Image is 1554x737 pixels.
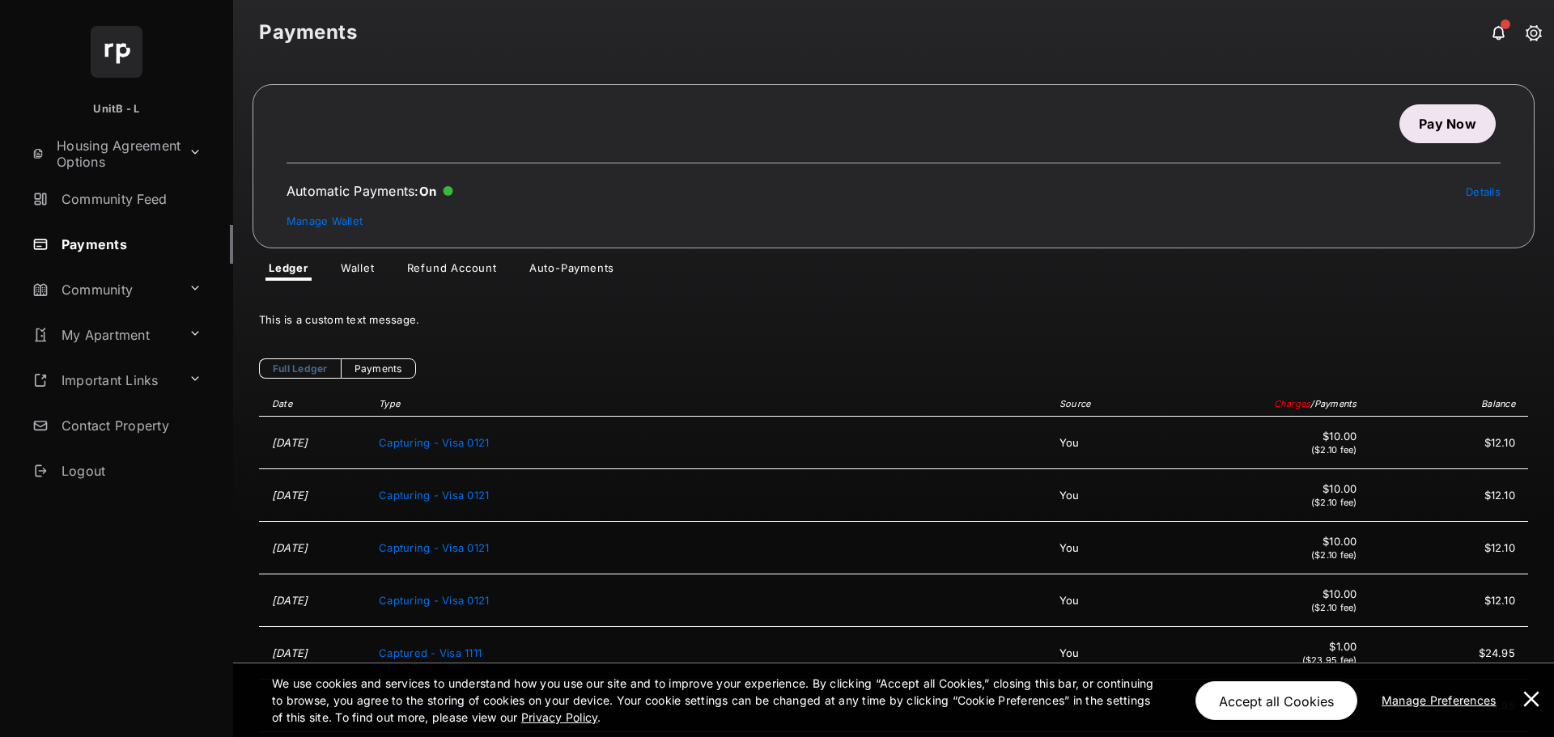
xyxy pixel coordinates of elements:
[1311,444,1357,455] span: ($2.10 fee)
[371,392,1051,417] th: Type
[93,101,139,117] p: UnitB - L
[1311,549,1357,561] span: ($2.10 fee)
[379,594,489,607] span: Capturing - Visa 0121
[26,180,233,218] a: Community Feed
[26,406,233,445] a: Contact Property
[272,489,308,502] time: [DATE]
[1365,522,1528,574] td: $12.10
[1311,497,1357,508] span: ($2.10 fee)
[1178,535,1357,548] span: $10.00
[1466,185,1501,198] a: Details
[1051,469,1170,522] td: You
[379,436,489,449] span: Capturing - Visa 0121
[1051,574,1170,627] td: You
[272,646,308,659] time: [DATE]
[1051,392,1170,417] th: Source
[1365,627,1528,680] td: $24.95
[1178,587,1357,600] span: $10.00
[1051,627,1170,680] td: You
[26,225,233,264] a: Payments
[394,261,510,281] a: Refund Account
[516,261,627,281] a: Auto-Payments
[1051,417,1170,469] td: You
[287,183,453,199] div: Automatic Payments :
[1365,574,1528,627] td: $12.10
[91,26,142,78] img: svg+xml;base64,PHN2ZyB4bWxucz0iaHR0cDovL3d3dy53My5vcmcvMjAwMC9zdmciIHdpZHRoPSI2NCIgaGVpZ2h0PSI2NC...
[341,358,416,379] a: Payments
[379,489,489,502] span: Capturing - Visa 0121
[272,594,308,607] time: [DATE]
[379,646,482,659] span: Captured - Visa 1111
[259,392,371,417] th: Date
[379,541,489,554] span: Capturing - Visa 0121
[1365,392,1528,417] th: Balance
[1051,522,1170,574] td: You
[26,316,182,354] a: My Apartment
[1365,469,1528,522] td: $12.10
[1310,398,1357,409] span: / Payments
[1178,430,1357,443] span: $10.00
[26,361,182,400] a: Important Links
[1365,417,1528,469] td: $12.10
[1178,482,1357,495] span: $10.00
[521,710,597,724] u: Privacy Policy
[1274,398,1311,409] span: Charges
[328,261,388,281] a: Wallet
[259,23,357,42] strong: Payments
[419,184,437,199] span: On
[26,270,182,309] a: Community
[272,675,1161,726] p: We use cookies and services to understand how you use our site and to improve your experience. By...
[272,541,308,554] time: [DATE]
[1302,654,1357,666] span: ($23.95 fee)
[272,436,308,449] time: [DATE]
[259,300,1528,339] div: This is a custom text message.
[1311,602,1357,613] span: ($2.10 fee)
[1195,681,1357,720] button: Accept all Cookies
[256,261,321,281] a: Ledger
[26,451,233,490] a: Logout
[259,358,341,379] a: Full Ledger
[287,214,363,227] a: Manage Wallet
[26,134,182,173] a: Housing Agreement Options
[1178,640,1357,653] span: $1.00
[1382,693,1503,707] u: Manage Preferences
